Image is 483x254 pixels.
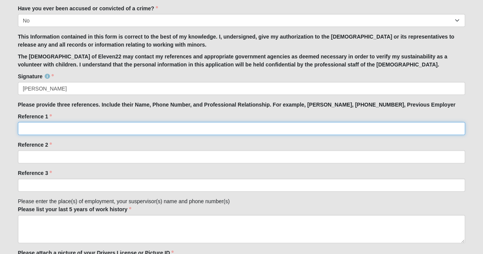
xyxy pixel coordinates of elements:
strong: Please provide three references. Include their Name, Phone Number, and Professional Relationship.... [18,102,456,108]
label: Please list your last 5 years of work history [18,205,131,213]
strong: This Information contained in this form is correct to the best of my knowledge. I, undersigned, g... [18,34,454,48]
label: Reference 3 [18,169,52,177]
label: Have you ever been accused or convicted of a crime? [18,5,158,12]
strong: The [DEMOGRAPHIC_DATA] of Eleven22 may contact my references and appropriate government agencies ... [18,53,447,68]
label: Reference 1 [18,113,52,120]
label: Reference 2 [18,141,52,149]
label: Signature [18,73,54,80]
